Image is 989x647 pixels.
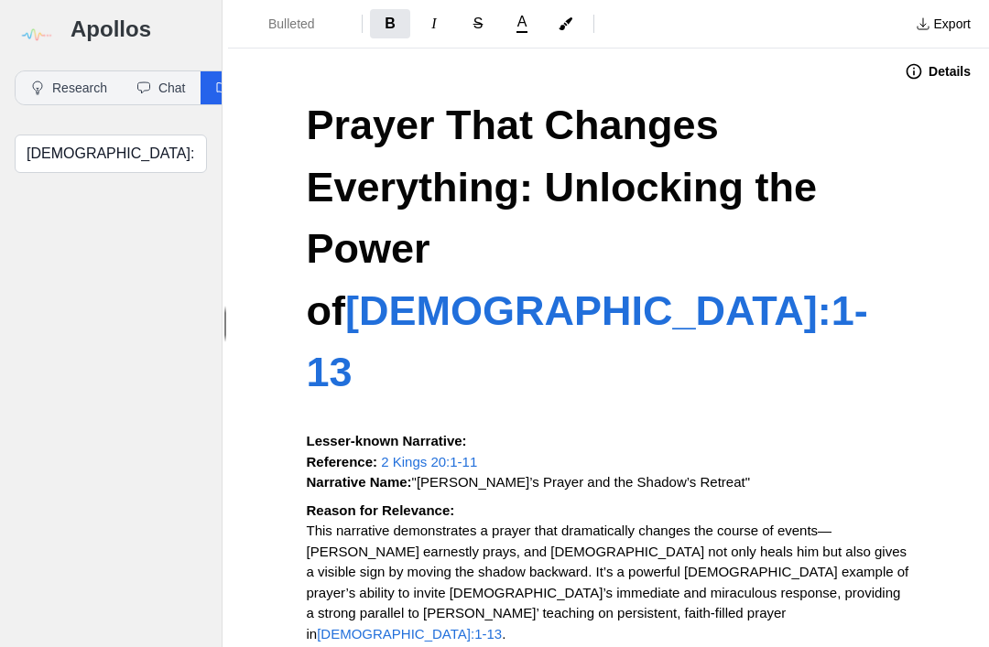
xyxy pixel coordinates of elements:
[201,71,396,104] button: [DEMOGRAPHIC_DATA]
[431,16,436,31] span: I
[15,135,207,173] input: e.g. (Mark 1:3-16)
[894,57,982,86] button: Details
[317,626,502,642] a: [DEMOGRAPHIC_DATA]:1-13
[307,433,467,448] strong: Lesser-known Narrative:
[412,474,750,490] span: "[PERSON_NAME]’s Prayer and the Shadow’s Retreat"
[897,555,967,625] iframe: Drift Widget Chat Controller
[502,626,505,642] span: .
[517,15,527,29] span: A
[122,71,201,104] button: Chat
[235,7,354,40] button: Formatting Options
[473,16,484,31] span: S
[307,287,868,396] a: [DEMOGRAPHIC_DATA]:1-13
[370,9,410,38] button: Format Bold
[307,523,913,642] span: This narrative demonstrates a prayer that dramatically changes the course of events—[PERSON_NAME]...
[307,454,378,469] strong: Reference:
[905,9,982,38] button: Export
[307,474,412,490] strong: Narrative Name:
[268,15,332,33] span: Bulleted List
[15,15,56,56] img: logo
[502,11,542,37] button: A
[71,15,207,44] h3: Apollos
[385,16,396,31] span: B
[307,502,455,518] strong: Reason for Relevance:
[458,9,498,38] button: Format Strikethrough
[381,454,477,469] a: 2 Kings 20:1-11
[16,71,122,104] button: Research
[414,9,454,38] button: Format Italics
[307,102,829,334] span: Prayer That Changes Everything: Unlocking the Power of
